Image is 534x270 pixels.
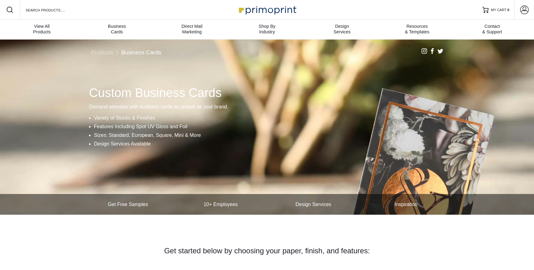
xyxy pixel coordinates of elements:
[360,194,452,215] a: Inspiration
[304,23,379,29] span: Design
[91,49,113,56] a: Products
[121,49,161,56] a: Business Cards
[455,23,530,35] div: & Support
[4,23,79,29] span: View All
[230,23,305,29] span: Shop By
[94,131,451,140] li: Sizes: Standard, European, Square, Mini & More
[155,23,230,29] span: Direct Mail
[79,23,155,35] div: Cards
[94,122,451,131] li: Features Including Spot UV Gloss and Foil
[267,201,360,207] h3: Design Services
[455,20,530,40] a: Contact& Support
[89,103,451,111] p: Demand attention with business cards as unique as your brand.
[304,20,379,40] a: DesignServices
[304,23,379,35] div: Services
[174,194,267,215] a: 10+ Employees
[155,23,230,35] div: Marketing
[25,6,82,14] input: SEARCH PRODUCTS.....
[155,20,230,40] a: Direct MailMarketing
[82,194,174,215] a: Get Free Samples
[82,201,174,207] h3: Get Free Samples
[379,20,455,40] a: Resources& Templates
[236,3,298,16] img: Primoprint
[94,114,451,122] li: Variety of Stocks & Finishes
[4,23,79,35] div: Products
[94,140,451,148] li: Design Services Available
[491,7,506,13] span: MY CART
[79,20,155,40] a: BusinessCards
[379,23,455,35] div: & Templates
[79,23,155,29] span: Business
[174,201,267,207] h3: 10+ Employees
[230,20,305,40] a: Shop ByIndustry
[4,20,79,40] a: View AllProducts
[89,85,451,100] h1: Custom Business Cards
[379,23,455,29] span: Resources
[455,23,530,29] span: Contact
[230,23,305,35] div: Industry
[86,237,448,265] h3: Get started below by choosing your paper, finish, and features:
[507,8,509,12] span: 0
[267,194,360,215] a: Design Services
[360,201,452,207] h3: Inspiration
